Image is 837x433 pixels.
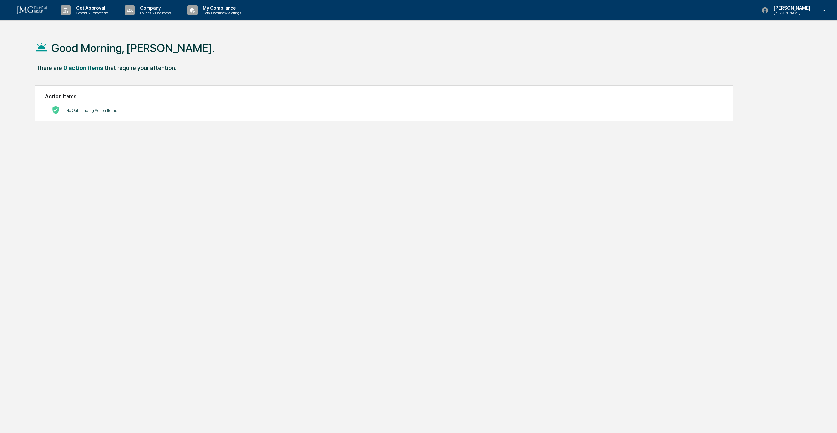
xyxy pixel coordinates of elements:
[36,64,62,71] div: There are
[71,11,112,15] p: Content & Transactions
[198,11,244,15] p: Data, Deadlines & Settings
[52,106,60,114] img: No Actions logo
[198,5,244,11] p: My Compliance
[66,108,117,113] p: No Outstanding Action Items
[769,11,814,15] p: [PERSON_NAME]
[45,93,723,100] h2: Action Items
[105,64,176,71] div: that require your attention.
[769,5,814,11] p: [PERSON_NAME]
[16,6,47,14] img: logo
[135,5,174,11] p: Company
[51,42,215,55] h1: Good Morning, [PERSON_NAME].
[63,64,103,71] div: 0 action items
[71,5,112,11] p: Get Approval
[135,11,174,15] p: Policies & Documents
